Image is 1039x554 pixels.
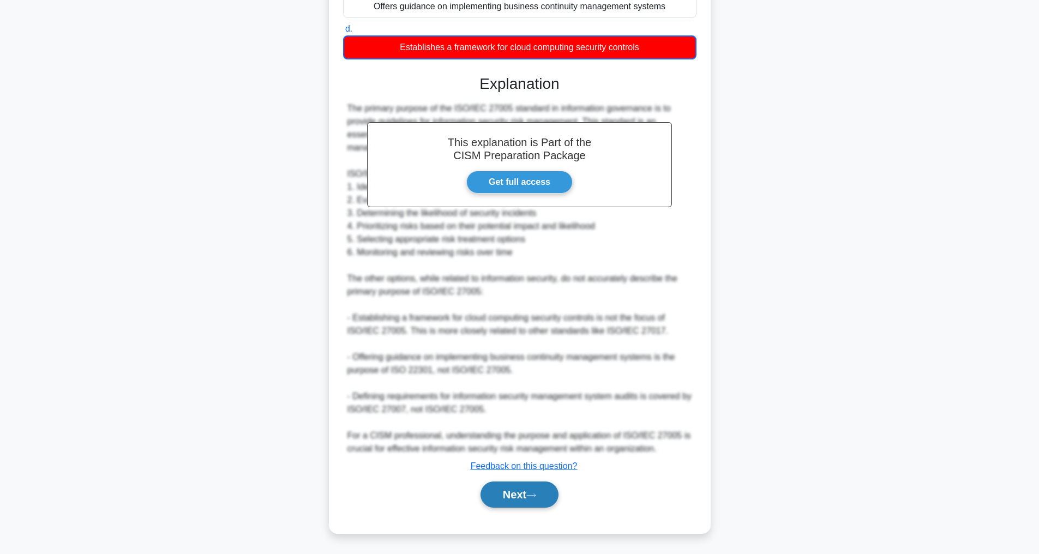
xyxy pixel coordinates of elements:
h3: Explanation [350,75,690,93]
div: The primary purpose of the ISO/IEC 27005 standard in information governance is to provide guideli... [347,102,692,455]
button: Next [481,481,558,508]
div: Establishes a framework for cloud computing security controls [343,35,696,59]
a: Get full access [466,171,573,194]
a: Feedback on this question? [471,461,578,471]
span: d. [345,24,352,33]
